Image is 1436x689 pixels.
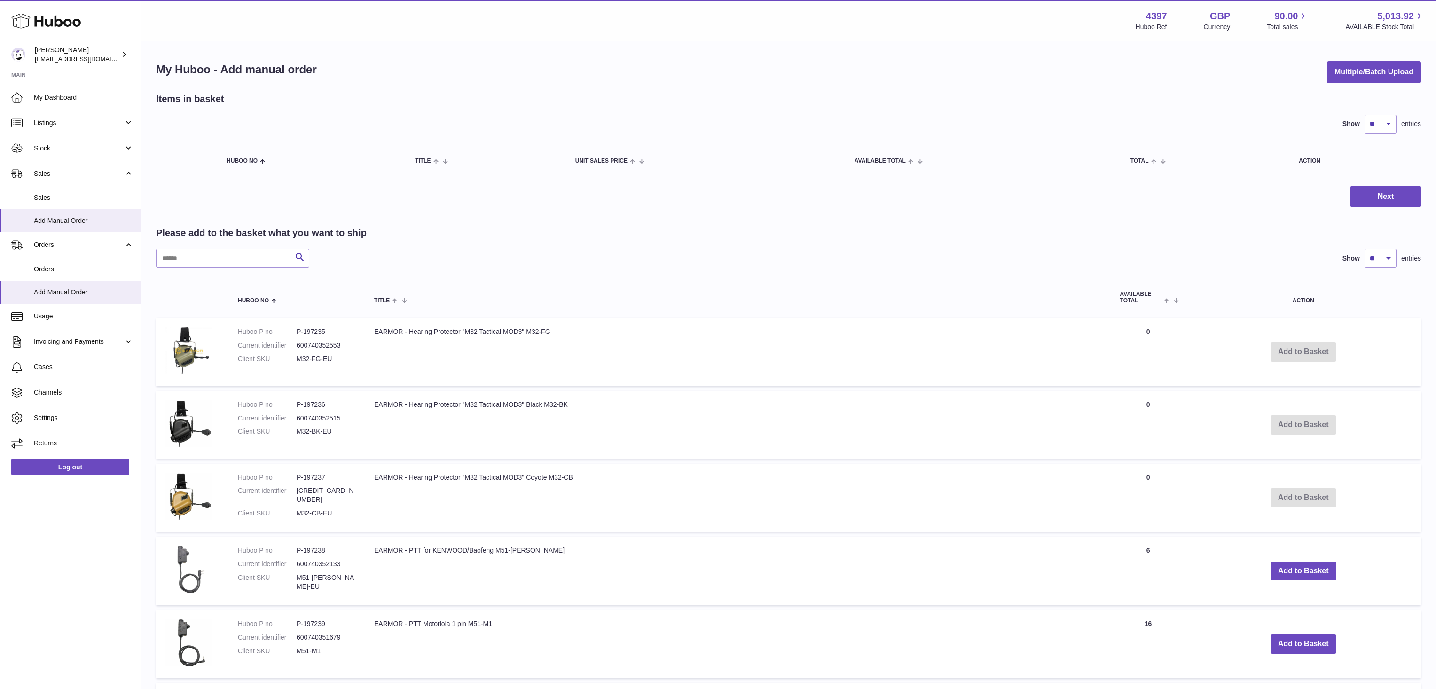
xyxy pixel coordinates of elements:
[156,93,224,105] h2: Items in basket
[238,546,297,555] dt: Huboo P no
[238,298,269,304] span: Huboo no
[297,573,355,591] dd: M51-[PERSON_NAME]-EU
[297,400,355,409] dd: P-197236
[575,158,628,164] span: Unit Sales Price
[297,414,355,423] dd: 600740352515
[35,55,138,63] span: [EMAIL_ADDRESS][DOMAIN_NAME]
[1267,23,1309,32] span: Total sales
[1146,10,1167,23] strong: 4397
[34,288,133,297] span: Add Manual Order
[238,573,297,591] dt: Client SKU
[238,633,297,642] dt: Current identifier
[1345,23,1425,32] span: AVAILABLE Stock Total
[1111,610,1186,678] td: 16
[1267,10,1309,32] a: 90.00 Total sales
[365,537,1111,605] td: EARMOR - PTT for KENWOOD/Baofeng M51-[PERSON_NAME]
[1401,119,1421,128] span: entries
[34,312,133,321] span: Usage
[1274,10,1298,23] span: 90.00
[238,414,297,423] dt: Current identifier
[34,337,124,346] span: Invoicing and Payments
[855,158,906,164] span: AVAILABLE Total
[1120,291,1162,303] span: AVAILABLE Total
[34,439,133,448] span: Returns
[1271,562,1336,581] button: Add to Basket
[297,473,355,482] dd: P-197237
[34,144,124,153] span: Stock
[34,363,133,372] span: Cases
[297,633,355,642] dd: 600740351679
[238,473,297,482] dt: Huboo P no
[238,647,297,656] dt: Client SKU
[374,298,390,304] span: Title
[165,546,212,593] img: EARMOR - PTT for KENWOOD/Baofeng M51-KEN
[156,62,317,77] h1: My Huboo - Add manual order
[165,327,212,374] img: EARMOR - Hearing Protector "M32 Tactical MOD3" M32-FG
[1111,391,1186,459] td: 0
[1271,634,1336,654] button: Add to Basket
[1210,10,1230,23] strong: GBP
[1342,119,1360,128] label: Show
[1401,254,1421,263] span: entries
[238,486,297,504] dt: Current identifier
[1342,254,1360,263] label: Show
[34,265,133,274] span: Orders
[1111,464,1186,532] td: 0
[238,327,297,336] dt: Huboo P no
[34,413,133,422] span: Settings
[34,216,133,225] span: Add Manual Order
[165,400,212,447] img: EARMOR - Hearing Protector "M32 Tactical MOD3" Black M32-BK
[238,355,297,364] dt: Client SKU
[1350,186,1421,208] button: Next
[297,509,355,518] dd: M32-CB-EU
[1327,61,1421,83] button: Multiple/Batch Upload
[297,560,355,569] dd: 600740352133
[1130,158,1149,164] span: Total
[1204,23,1231,32] div: Currency
[297,647,355,656] dd: M51-M1
[297,546,355,555] dd: P-197238
[227,158,258,164] span: Huboo no
[34,240,124,249] span: Orders
[34,388,133,397] span: Channels
[238,341,297,350] dt: Current identifier
[1299,158,1412,164] div: Action
[1377,10,1414,23] span: 5,013.92
[238,427,297,436] dt: Client SKU
[297,355,355,364] dd: M32-FG-EU
[34,93,133,102] span: My Dashboard
[238,509,297,518] dt: Client SKU
[165,619,212,666] img: EARMOR - PTT Motorlola 1 pin M51-M1
[11,459,129,475] a: Log out
[365,610,1111,678] td: EARMOR - PTT Motorlola 1 pin M51-M1
[297,486,355,504] dd: [CREDIT_CARD_NUMBER]
[238,619,297,628] dt: Huboo P no
[156,227,367,239] h2: Please add to the basket what you want to ship
[297,341,355,350] dd: 600740352553
[415,158,431,164] span: Title
[1136,23,1167,32] div: Huboo Ref
[297,427,355,436] dd: M32-BK-EU
[238,400,297,409] dt: Huboo P no
[1186,282,1421,313] th: Action
[297,327,355,336] dd: P-197235
[365,391,1111,459] td: EARMOR - Hearing Protector "M32 Tactical MOD3" Black M32-BK
[365,318,1111,386] td: EARMOR - Hearing Protector "M32 Tactical MOD3" M32-FG
[1111,318,1186,386] td: 0
[11,48,25,62] img: drumnnbass@gmail.com
[238,560,297,569] dt: Current identifier
[365,464,1111,532] td: EARMOR - Hearing Protector "M32 Tactical MOD3" Coyote M32-CB
[34,169,124,178] span: Sales
[34,193,133,202] span: Sales
[165,473,212,520] img: EARMOR - Hearing Protector "M32 Tactical MOD3" Coyote M32-CB
[297,619,355,628] dd: P-197239
[1111,537,1186,605] td: 6
[35,46,119,63] div: [PERSON_NAME]
[1345,10,1425,32] a: 5,013.92 AVAILABLE Stock Total
[34,119,124,127] span: Listings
